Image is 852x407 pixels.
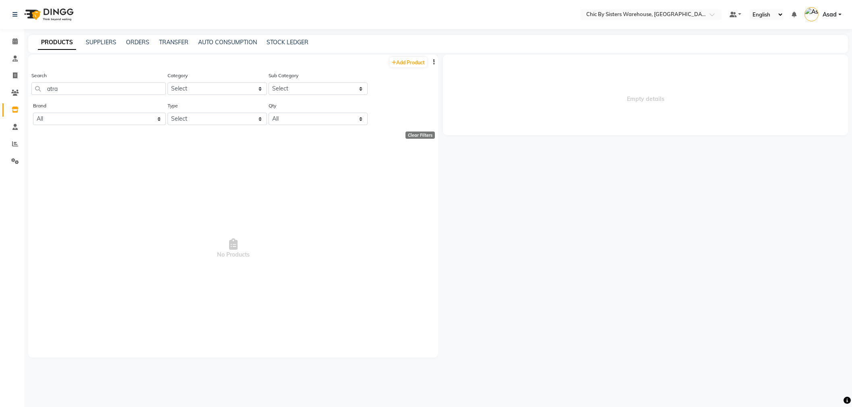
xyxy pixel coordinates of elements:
[443,55,848,135] span: Empty details
[804,7,819,21] img: Asad
[198,39,257,46] a: AUTO CONSUMPTION
[267,39,308,46] a: STOCK LEDGER
[390,57,427,67] a: Add Product
[126,39,149,46] a: ORDERS
[168,72,188,79] label: Category
[31,72,47,79] label: Search
[269,72,298,79] label: Sub Category
[168,102,178,109] label: Type
[269,102,276,109] label: Qty
[38,35,76,50] a: PRODUCTS
[159,39,188,46] a: TRANSFER
[21,3,76,26] img: logo
[823,10,837,19] span: Asad
[33,102,46,109] label: Brand
[36,148,430,349] span: No Products
[86,39,116,46] a: SUPPLIERS
[405,132,435,139] div: Clear Filters
[31,82,166,95] input: Search by product name or code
